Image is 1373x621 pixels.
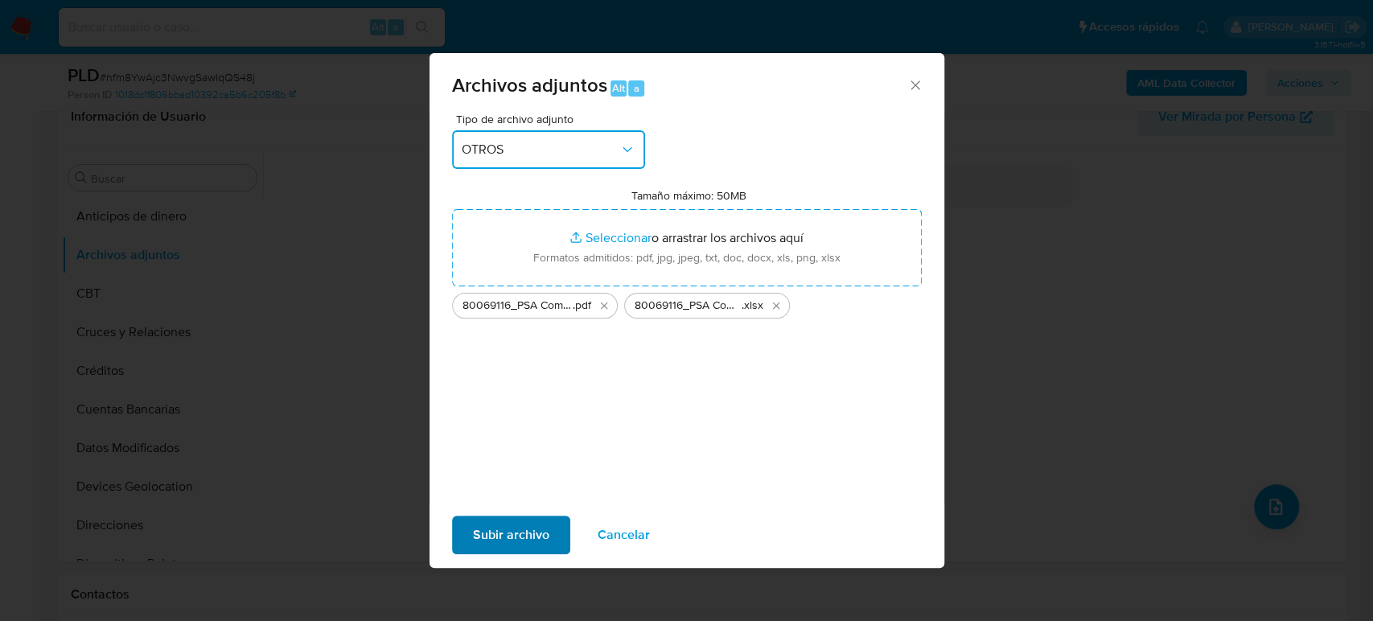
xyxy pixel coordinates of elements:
[452,71,607,99] span: Archivos adjuntos
[594,296,614,315] button: Eliminar 80069116_PSA Computo_Agosto2025.pdf
[598,517,650,553] span: Cancelar
[452,286,922,319] ul: Archivos seleccionados
[462,298,573,314] span: 80069116_PSA Computo_Agosto2025
[452,130,645,169] button: OTROS
[612,80,625,96] span: Alt
[631,188,746,203] label: Tamaño máximo: 50MB
[473,517,549,553] span: Subir archivo
[452,516,570,554] button: Subir archivo
[462,142,619,158] span: OTROS
[767,296,786,315] button: Eliminar 80069116_PSA Computo_Agosto2025.xlsx
[634,80,639,96] span: a
[456,113,649,125] span: Tipo de archivo adjunto
[573,298,591,314] span: .pdf
[577,516,671,554] button: Cancelar
[635,298,742,314] span: 80069116_PSA Computo_Agosto2025
[907,77,922,92] button: Cerrar
[742,298,763,314] span: .xlsx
